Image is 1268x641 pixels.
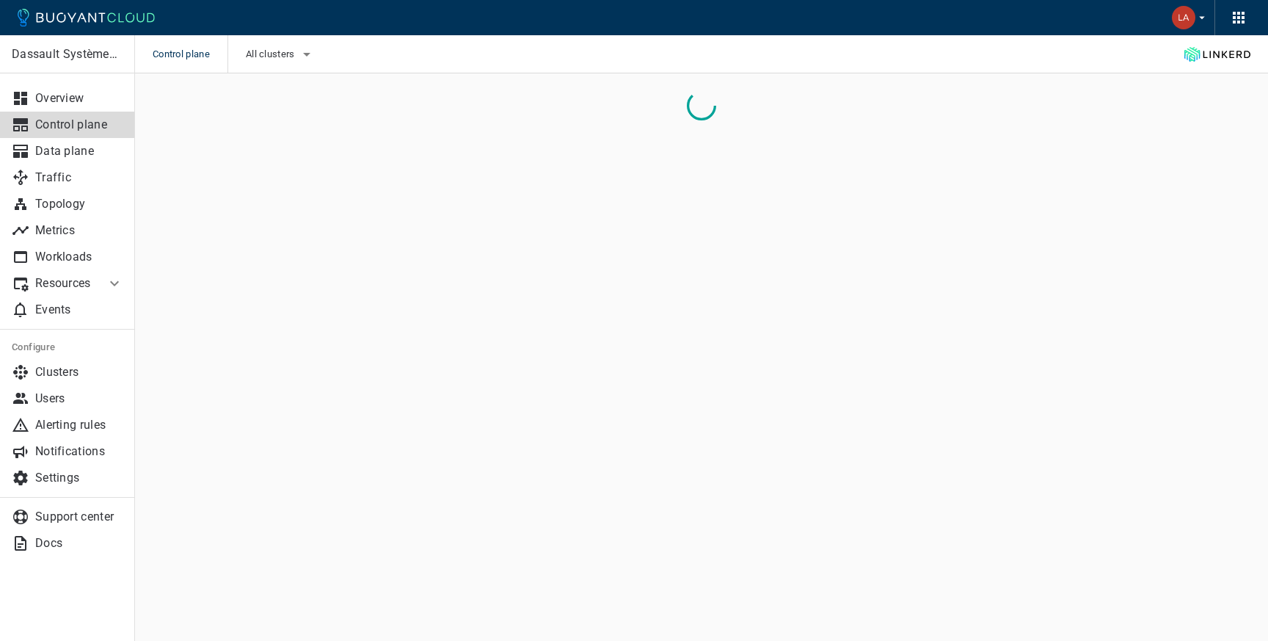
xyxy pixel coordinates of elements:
p: Events [35,303,123,317]
p: Overview [35,91,123,106]
button: All clusters [246,43,316,65]
p: Topology [35,197,123,211]
p: Dassault Systèmes- MEDIDATA [12,47,123,62]
p: Settings [35,471,123,485]
span: Control plane [153,35,227,73]
p: Support center [35,510,123,524]
h5: Configure [12,341,123,353]
p: Alerting rules [35,418,123,432]
p: Docs [35,536,123,551]
p: Resources [35,276,94,291]
span: All clusters [246,48,298,60]
p: Clusters [35,365,123,380]
p: Data plane [35,144,123,159]
img: Labhesh Potdar [1172,6,1195,29]
p: Workloads [35,250,123,264]
p: Notifications [35,444,123,459]
p: Control plane [35,117,123,132]
p: Users [35,391,123,406]
p: Metrics [35,223,123,238]
p: Traffic [35,170,123,185]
